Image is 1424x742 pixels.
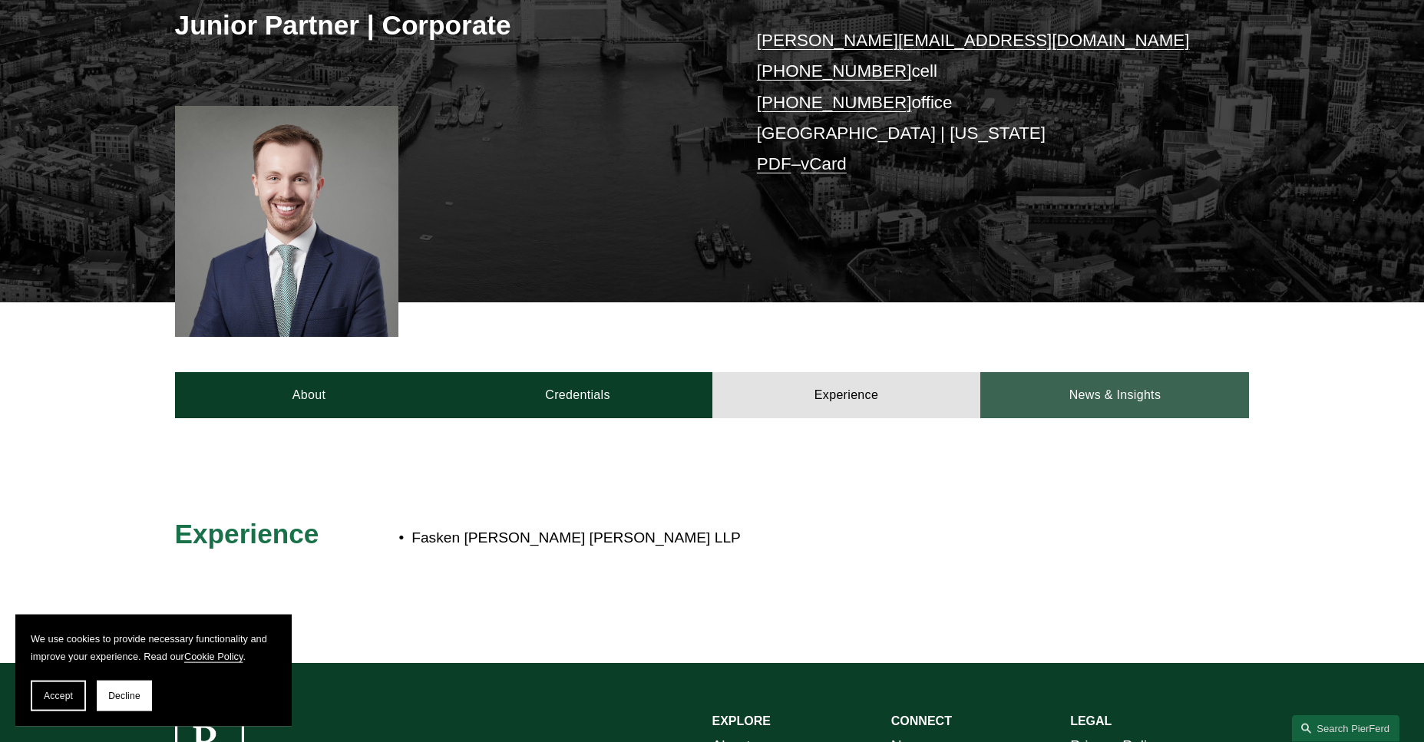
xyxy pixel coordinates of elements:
a: PDF [757,154,791,173]
button: Accept [31,681,86,711]
a: Credentials [444,372,712,418]
a: About [175,372,444,418]
strong: CONNECT [891,714,952,727]
section: Cookie banner [15,615,292,727]
a: [PHONE_NUMBER] [757,61,912,81]
a: News & Insights [980,372,1249,418]
p: We use cookies to provide necessary functionality and improve your experience. Read our . [31,630,276,665]
h3: Junior Partner | Corporate [175,8,712,42]
a: Search this site [1292,715,1399,742]
a: [PERSON_NAME][EMAIL_ADDRESS][DOMAIN_NAME] [757,31,1190,50]
p: Fasken [PERSON_NAME] [PERSON_NAME] LLP [411,525,1115,552]
a: Cookie Policy [184,651,243,662]
strong: LEGAL [1070,714,1112,727]
span: Accept [44,691,73,701]
button: Decline [97,681,152,711]
p: cell office [GEOGRAPHIC_DATA] | [US_STATE] – [757,25,1204,180]
span: Decline [108,691,140,701]
a: [PHONE_NUMBER] [757,93,912,112]
strong: EXPLORE [712,714,771,727]
a: Experience [712,372,981,418]
span: Experience [175,519,319,549]
a: vCard [801,154,847,173]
